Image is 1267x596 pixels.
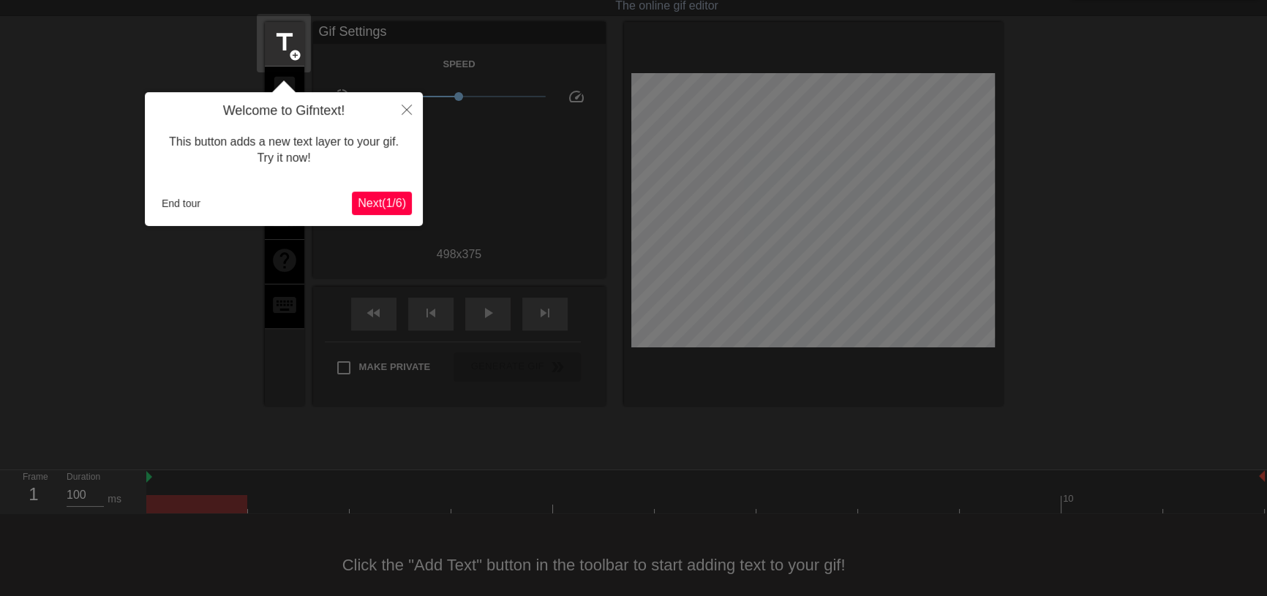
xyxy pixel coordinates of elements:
[156,192,206,214] button: End tour
[352,192,412,215] button: Next
[156,103,412,119] h4: Welcome to Gifntext!
[156,119,412,181] div: This button adds a new text layer to your gif. Try it now!
[391,92,423,126] button: Close
[358,197,406,209] span: Next ( 1 / 6 )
